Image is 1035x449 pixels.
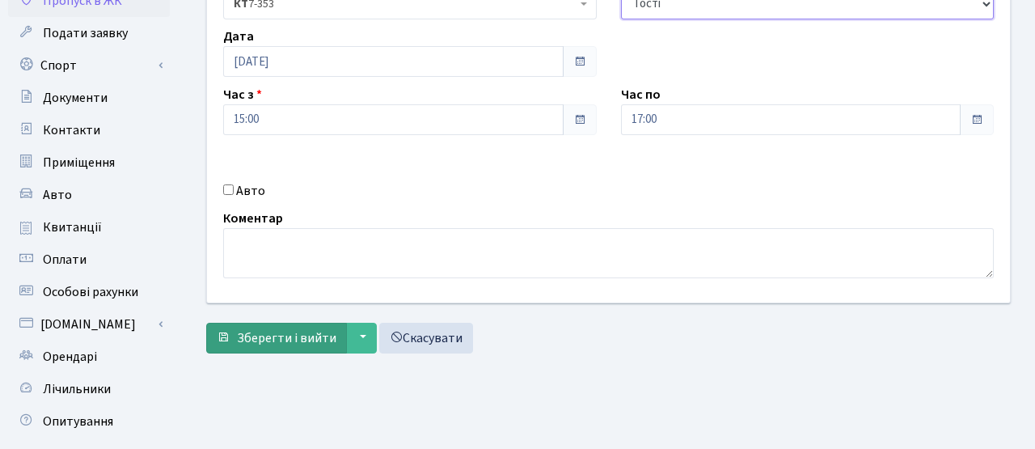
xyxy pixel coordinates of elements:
[43,121,100,139] span: Контакти
[8,179,170,211] a: Авто
[8,211,170,244] a: Квитанції
[43,348,97,366] span: Орендарі
[223,85,262,104] label: Час з
[8,341,170,373] a: Орендарі
[43,89,108,107] span: Документи
[8,276,170,308] a: Особові рахунки
[223,27,254,46] label: Дата
[8,405,170,438] a: Опитування
[223,209,283,228] label: Коментар
[8,146,170,179] a: Приміщення
[379,323,473,354] a: Скасувати
[8,308,170,341] a: [DOMAIN_NAME]
[8,82,170,114] a: Документи
[8,17,170,49] a: Подати заявку
[43,283,138,301] span: Особові рахунки
[43,24,128,42] span: Подати заявку
[8,49,170,82] a: Спорт
[8,373,170,405] a: Лічильники
[621,85,661,104] label: Час по
[236,181,265,201] label: Авто
[8,244,170,276] a: Оплати
[43,413,113,430] span: Опитування
[43,186,72,204] span: Авто
[43,218,102,236] span: Квитанції
[237,329,336,347] span: Зберегти і вийти
[8,114,170,146] a: Контакти
[43,380,111,398] span: Лічильники
[206,323,347,354] button: Зберегти і вийти
[43,154,115,172] span: Приміщення
[43,251,87,269] span: Оплати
